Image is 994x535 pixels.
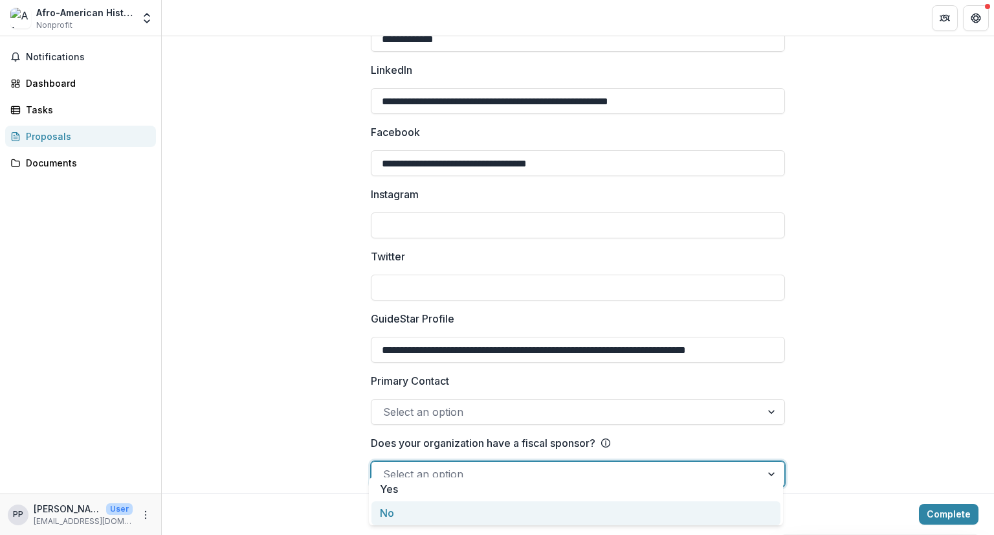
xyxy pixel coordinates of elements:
[932,5,958,31] button: Partners
[36,19,72,31] span: Nonprofit
[5,47,156,67] button: Notifications
[371,373,449,389] p: Primary Contact
[34,502,101,516] p: [PERSON_NAME], Ph.D.
[26,103,146,117] div: Tasks
[371,124,420,140] p: Facebook
[5,152,156,174] a: Documents
[106,503,133,515] p: User
[26,130,146,143] div: Proposals
[371,62,412,78] p: LinkedIn
[371,249,405,264] p: Twitter
[371,435,595,451] p: Does your organization have a fiscal sponsor?
[371,187,419,202] p: Instagram
[138,507,153,523] button: More
[371,311,454,326] p: GuideStar Profile
[963,5,989,31] button: Get Help
[26,156,146,170] div: Documents
[26,76,146,90] div: Dashboard
[371,501,780,525] div: No
[371,477,780,501] div: Yes
[13,510,23,519] div: Pamela E. Foster, Ph.D.
[26,52,151,63] span: Notifications
[919,504,978,525] button: Complete
[5,73,156,94] a: Dashboard
[369,477,783,525] div: Select options list
[5,126,156,147] a: Proposals
[34,516,133,527] p: [EMAIL_ADDRESS][DOMAIN_NAME]
[36,6,133,19] div: Afro-American Historical Society of [US_STATE]
[5,99,156,120] a: Tasks
[10,8,31,28] img: Afro-American Historical Society of Delaware
[138,5,156,31] button: Open entity switcher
